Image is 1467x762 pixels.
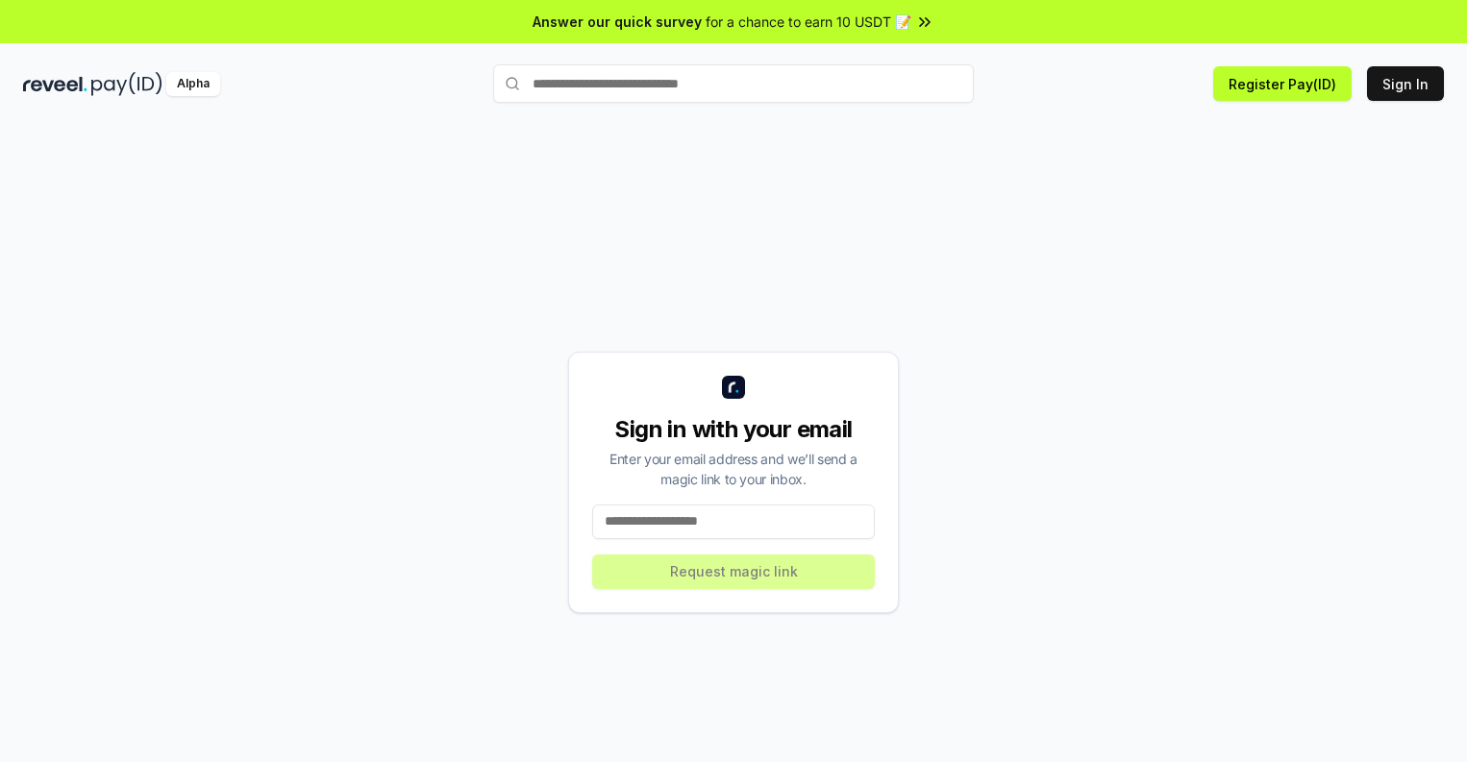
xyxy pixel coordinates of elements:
img: logo_small [722,376,745,399]
div: Sign in with your email [592,414,875,445]
div: Alpha [166,72,220,96]
span: for a chance to earn 10 USDT 📝 [706,12,911,32]
img: reveel_dark [23,72,87,96]
img: pay_id [91,72,162,96]
span: Answer our quick survey [533,12,702,32]
div: Enter your email address and we’ll send a magic link to your inbox. [592,449,875,489]
button: Register Pay(ID) [1213,66,1352,101]
button: Sign In [1367,66,1444,101]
